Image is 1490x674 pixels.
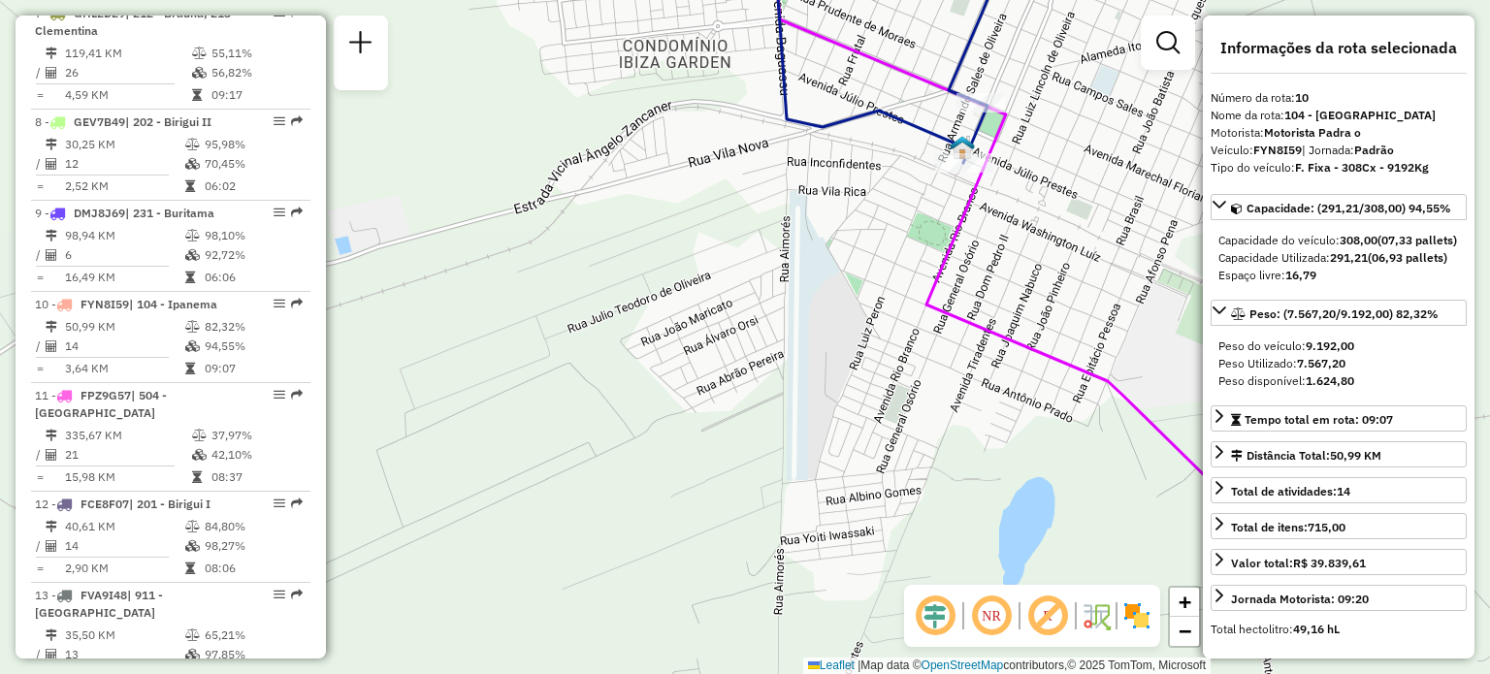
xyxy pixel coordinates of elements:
[46,430,57,441] i: Distância Total
[64,135,184,154] td: 30,25 KM
[803,658,1211,674] div: Map data © contributors,© 2025 TomTom, Microsoft
[968,593,1015,639] span: Ocultar NR
[46,340,57,352] i: Total de Atividades
[204,177,302,196] td: 06:02
[1211,513,1467,539] a: Total de itens:715,00
[46,449,57,461] i: Total de Atividades
[1285,268,1316,282] strong: 16,79
[274,497,285,509] em: Opções
[64,645,184,664] td: 13
[204,317,302,337] td: 82,32%
[64,154,184,174] td: 12
[35,6,239,38] span: 7 -
[211,467,303,487] td: 08:37
[64,226,184,245] td: 98,94 KM
[64,536,184,556] td: 14
[185,540,200,552] i: % de utilização da cubagem
[192,449,207,461] i: % de utilização da cubagem
[1302,143,1394,157] span: | Jornada:
[74,6,125,20] span: GHL2D29
[204,359,302,378] td: 09:07
[35,588,163,620] span: | 911 - [GEOGRAPHIC_DATA]
[211,426,303,445] td: 37,97%
[125,114,211,129] span: | 202 - Birigui II
[125,206,214,220] span: | 231 - Buritama
[1306,338,1354,353] strong: 9.192,00
[1211,477,1467,503] a: Total de atividades:14
[1211,142,1467,159] div: Veículo:
[1354,143,1394,157] strong: Padrão
[1179,590,1191,614] span: +
[1231,555,1366,572] div: Valor total:
[1247,201,1451,215] span: Capacidade: (291,21/308,00) 94,55%
[35,337,45,356] td: /
[1231,447,1381,465] div: Distância Total:
[35,445,45,465] td: /
[35,245,45,265] td: /
[46,249,57,261] i: Total de Atividades
[1211,300,1467,326] a: Peso: (7.567,20/9.192,00) 82,32%
[922,658,1004,672] a: OpenStreetMap
[46,321,57,333] i: Distância Total
[35,645,45,664] td: /
[35,588,163,620] span: 13 -
[185,562,195,574] i: Tempo total em rota
[950,135,975,160] img: GUARARAPES
[192,89,202,101] i: Tempo total em rota
[185,363,195,374] i: Tempo total em rota
[204,337,302,356] td: 94,55%
[185,230,200,241] i: % de utilização do peso
[185,139,200,150] i: % de utilização do peso
[1211,441,1467,467] a: Distância Total:50,99 KM
[46,540,57,552] i: Total de Atividades
[274,207,285,218] em: Opções
[291,298,303,309] em: Rota exportada
[204,154,302,174] td: 70,45%
[1368,250,1447,265] strong: (06,93 pallets)
[35,154,45,174] td: /
[1218,232,1459,249] div: Capacidade do veículo:
[211,85,303,105] td: 09:17
[185,629,200,641] i: % de utilização do peso
[204,245,302,265] td: 92,72%
[1081,600,1112,631] img: Fluxo de ruas
[204,645,302,664] td: 97,85%
[35,497,211,511] span: 12 -
[46,48,57,59] i: Distância Total
[35,6,239,38] span: | 212 - Brauna, 213 - Clementina
[858,658,860,672] span: |
[185,521,200,532] i: % de utilização do peso
[204,559,302,578] td: 08:06
[185,340,200,352] i: % de utilização da cubagem
[274,589,285,600] em: Opções
[1121,600,1152,631] img: Exibir/Ocultar setores
[64,245,184,265] td: 6
[1211,224,1467,292] div: Capacidade: (291,21/308,00) 94,55%
[204,536,302,556] td: 98,27%
[1211,159,1467,177] div: Tipo do veículo:
[35,559,45,578] td: =
[185,249,200,261] i: % de utilização da cubagem
[1211,621,1467,638] div: Total hectolitro:
[211,44,303,63] td: 55,11%
[35,359,45,378] td: =
[274,298,285,309] em: Opções
[35,297,217,311] span: 10 -
[192,471,202,483] i: Tempo total em rota
[46,521,57,532] i: Distância Total
[1170,617,1199,646] a: Zoom out
[1264,125,1361,140] strong: Motorista Padra o
[1218,338,1354,353] span: Peso do veículo:
[46,67,57,79] i: Total de Atividades
[1211,405,1467,432] a: Tempo total em rota: 09:07
[291,115,303,127] em: Rota exportada
[1377,233,1457,247] strong: (07,33 pallets)
[1297,356,1345,370] strong: 7.567,20
[1231,484,1350,498] span: Total de atividades:
[185,158,200,170] i: % de utilização da cubagem
[1024,593,1071,639] span: Exibir rótulo
[35,388,167,420] span: 11 -
[129,497,211,511] span: | 201 - Birigui I
[64,44,191,63] td: 119,41 KM
[274,115,285,127] em: Opções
